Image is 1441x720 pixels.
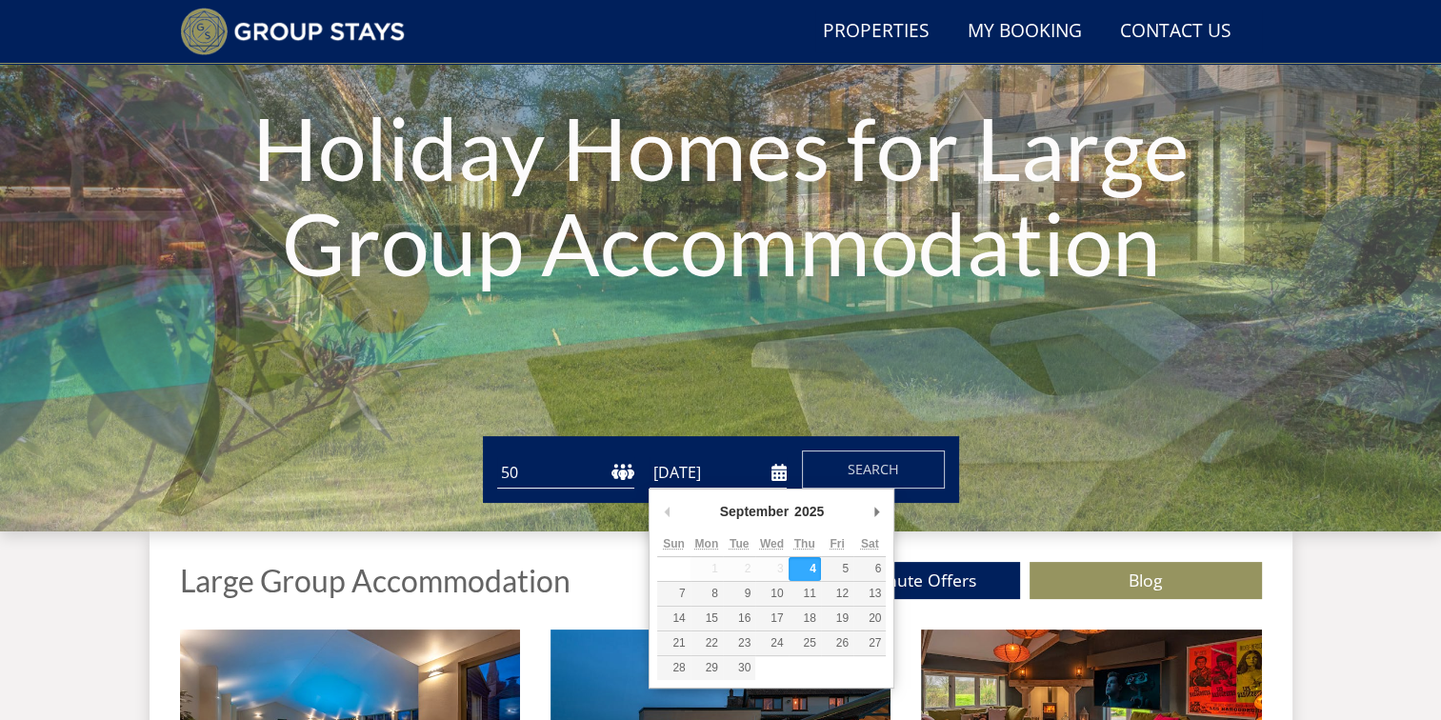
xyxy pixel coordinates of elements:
button: 4 [789,557,821,581]
button: 26 [821,631,853,655]
button: 11 [789,582,821,606]
button: 21 [657,631,690,655]
a: Contact Us [1112,10,1239,53]
h1: Holiday Homes for Large Group Accommodation [216,62,1225,329]
button: 28 [657,656,690,680]
button: 18 [789,607,821,630]
button: 8 [690,582,723,606]
button: 5 [821,557,853,581]
button: 6 [853,557,886,581]
abbr: Monday [694,537,718,550]
button: 14 [657,607,690,630]
button: 12 [821,582,853,606]
button: 9 [723,582,755,606]
button: Next Month [867,497,886,526]
button: 27 [853,631,886,655]
button: 19 [821,607,853,630]
div: 2025 [791,497,827,526]
input: Arrival Date [650,457,787,489]
a: My Booking [960,10,1090,53]
img: Group Stays [180,8,406,55]
button: 25 [789,631,821,655]
button: 13 [853,582,886,606]
button: 20 [853,607,886,630]
abbr: Sunday [663,537,685,550]
abbr: Thursday [794,537,815,550]
button: 22 [690,631,723,655]
span: Search [848,460,899,478]
button: 23 [723,631,755,655]
a: Last Minute Offers [788,562,1020,599]
a: Properties [815,10,937,53]
button: 29 [690,656,723,680]
button: 7 [657,582,690,606]
button: 24 [755,631,788,655]
h1: Large Group Accommodation [180,564,570,597]
abbr: Friday [830,537,844,550]
button: 30 [723,656,755,680]
div: September [717,497,791,526]
abbr: Wednesday [760,537,784,550]
abbr: Tuesday [730,537,749,550]
button: 10 [755,582,788,606]
abbr: Saturday [861,537,879,550]
button: Search [802,450,945,489]
button: 16 [723,607,755,630]
a: Blog [1030,562,1262,599]
button: 17 [755,607,788,630]
button: 15 [690,607,723,630]
button: Previous Month [657,497,676,526]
